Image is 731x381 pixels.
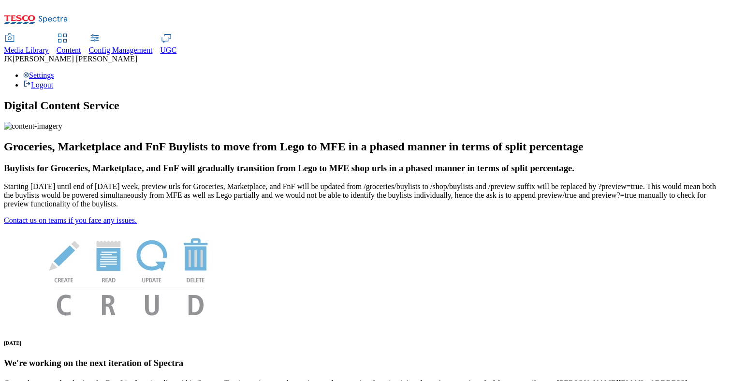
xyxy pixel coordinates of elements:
[161,46,177,54] span: UGC
[23,81,53,89] a: Logout
[4,225,255,326] img: News Image
[89,46,153,54] span: Config Management
[23,71,54,79] a: Settings
[4,34,49,55] a: Media Library
[4,122,62,131] img: content-imagery
[4,163,727,174] h3: Buylists for Groceries, Marketplace, and FnF will gradually transition from Lego to MFE shop urls...
[57,34,81,55] a: Content
[4,99,727,112] h1: Digital Content Service
[161,34,177,55] a: UGC
[13,55,137,63] span: [PERSON_NAME] [PERSON_NAME]
[4,216,137,224] a: Contact us on teams if you face any issues.
[4,46,49,54] span: Media Library
[89,34,153,55] a: Config Management
[4,182,727,208] p: Starting [DATE] until end of [DATE] week, preview urls for Groceries, Marketplace, and FnF will b...
[57,46,81,54] span: Content
[4,140,727,153] h2: Groceries, Marketplace and FnF Buylists to move from Lego to MFE in a phased manner in terms of s...
[4,340,727,346] h6: [DATE]
[4,55,13,63] span: JK
[4,358,727,368] h3: We're working on the next iteration of Spectra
